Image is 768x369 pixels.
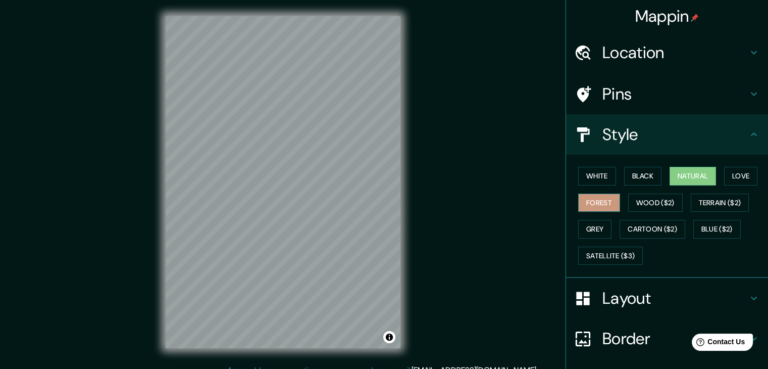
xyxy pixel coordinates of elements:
[602,42,748,63] h4: Location
[724,167,757,186] button: Love
[670,167,716,186] button: Natural
[578,220,611,239] button: Grey
[578,194,620,212] button: Forest
[566,74,768,114] div: Pins
[566,278,768,318] div: Layout
[691,14,699,22] img: pin-icon.png
[383,331,395,343] button: Toggle attribution
[602,288,748,308] h4: Layout
[566,318,768,359] div: Border
[166,16,400,348] canvas: Map
[693,220,741,239] button: Blue ($2)
[624,167,662,186] button: Black
[578,247,643,265] button: Satellite ($3)
[635,6,699,26] h4: Mappin
[628,194,683,212] button: Wood ($2)
[566,114,768,155] div: Style
[578,167,616,186] button: White
[678,330,757,358] iframe: Help widget launcher
[566,32,768,73] div: Location
[602,329,748,349] h4: Border
[691,194,749,212] button: Terrain ($2)
[602,124,748,145] h4: Style
[620,220,685,239] button: Cartoon ($2)
[602,84,748,104] h4: Pins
